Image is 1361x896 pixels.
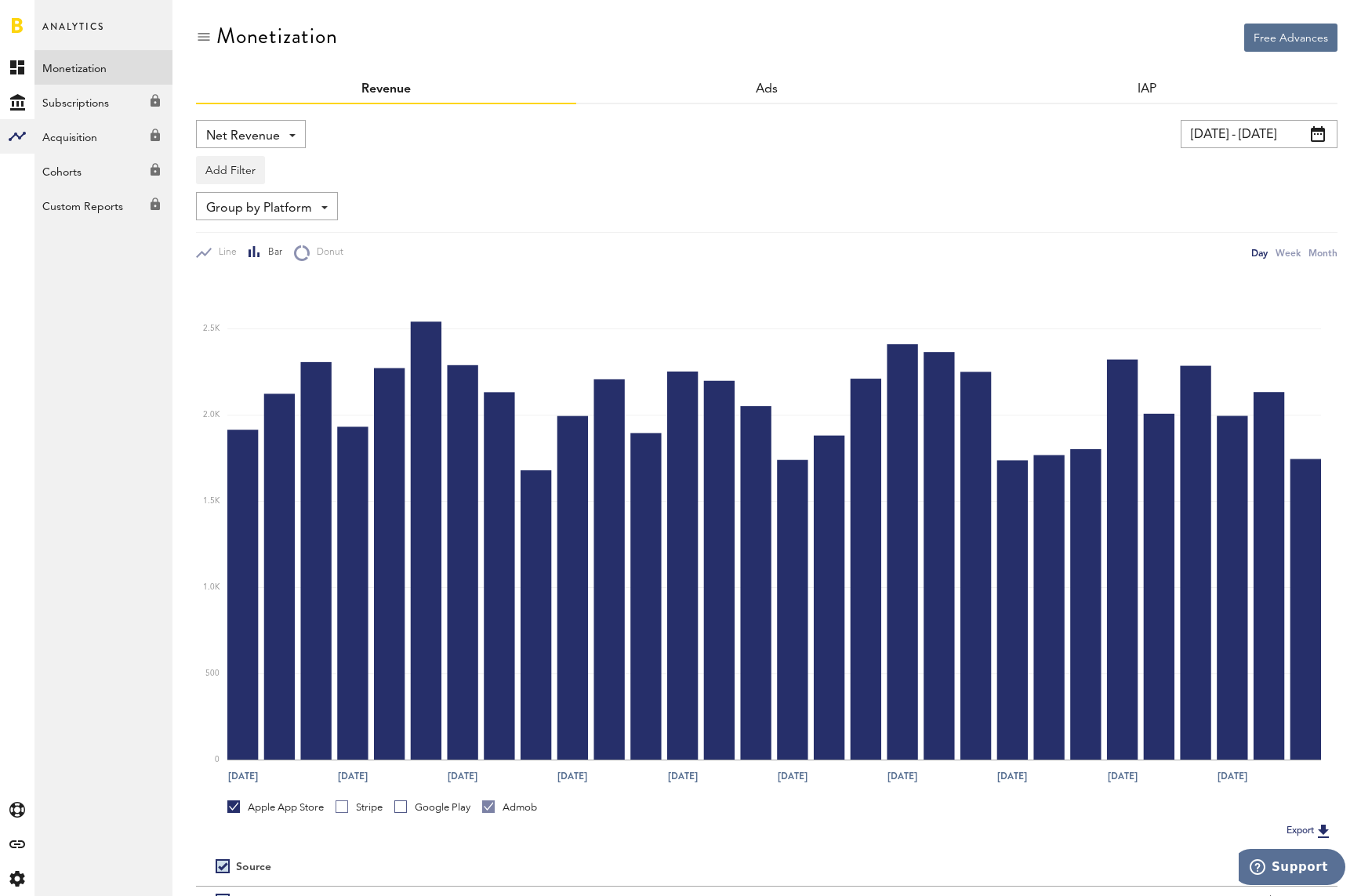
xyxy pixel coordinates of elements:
text: [DATE] [778,769,808,783]
text: [DATE] [228,769,258,783]
span: Analytics [42,17,104,50]
a: Monetization [34,50,172,85]
text: 2.5K [203,325,220,333]
a: Ads [756,83,778,96]
text: 1.5K [203,497,220,505]
div: Admob [482,800,537,814]
span: Line [212,246,237,259]
a: Acquisition [34,119,172,154]
text: [DATE] [1218,769,1247,783]
text: [DATE] [668,769,698,783]
text: 0 [215,756,220,764]
span: Group by Platform [206,195,312,222]
div: Day [1251,245,1268,261]
text: [DATE] [448,769,477,783]
div: Monetization [216,24,338,49]
text: [DATE] [887,769,917,783]
iframe: Opens a widget where you can find more information [1239,849,1345,888]
span: Bar [261,246,282,259]
button: Add Filter [196,156,265,184]
text: [DATE] [997,769,1027,783]
button: Free Advances [1244,24,1337,52]
div: Source [236,861,271,874]
text: 2.0K [203,411,220,419]
div: Google Play [394,800,470,814]
a: IAP [1138,83,1156,96]
div: Period total [786,861,1318,874]
span: Donut [310,246,343,259]
button: Export [1282,821,1337,841]
a: Custom Reports [34,188,172,223]
div: Apple App Store [227,800,324,814]
div: Stripe [336,800,383,814]
text: [DATE] [338,769,368,783]
text: [DATE] [557,769,587,783]
div: Week [1276,245,1301,261]
text: [DATE] [1108,769,1138,783]
img: Export [1314,822,1333,840]
a: Subscriptions [34,85,172,119]
text: 1.0K [203,583,220,591]
div: Month [1308,245,1337,261]
span: Net Revenue [206,123,280,150]
a: Revenue [361,83,411,96]
text: 500 [205,669,220,677]
a: Cohorts [34,154,172,188]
